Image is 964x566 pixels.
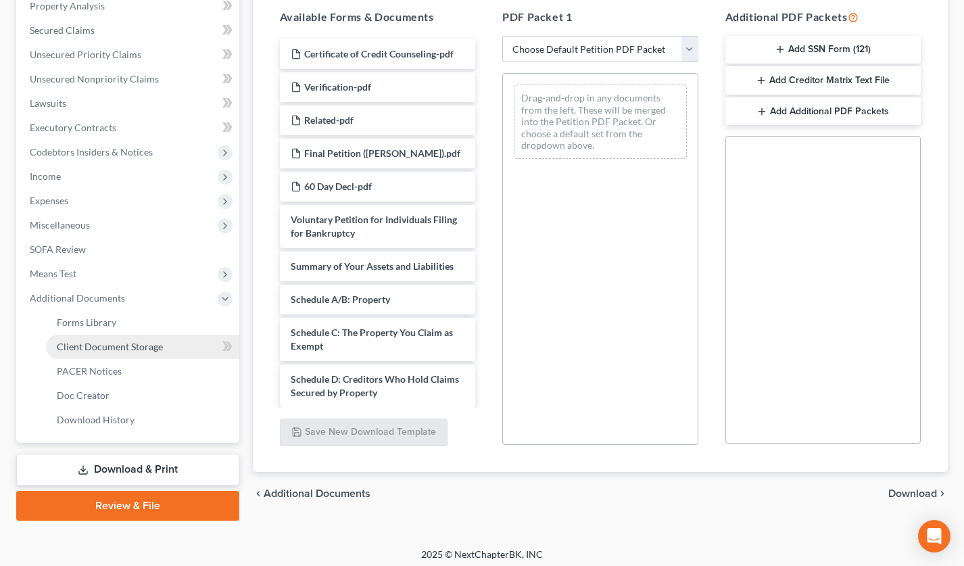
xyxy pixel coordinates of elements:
a: Executory Contracts [19,116,239,140]
h5: Additional PDF Packets [725,9,921,25]
span: Income [30,170,61,182]
span: Unsecured Priority Claims [30,49,141,60]
span: SOFA Review [30,243,86,255]
span: Forms Library [57,316,116,328]
span: Lawsuits [30,97,66,109]
h5: PDF Packet 1 [502,9,698,25]
h5: Available Forms & Documents [280,9,476,25]
button: Add Additional PDF Packets [725,97,921,126]
a: Secured Claims [19,18,239,43]
span: PACER Notices [57,365,122,377]
div: Open Intercom Messenger [918,520,950,552]
a: Client Document Storage [46,335,239,359]
button: Add Creditor Matrix Text File [725,66,921,95]
i: chevron_left [253,488,264,499]
span: 60 Day Decl-pdf [304,181,372,192]
span: Related-pdf [304,114,354,126]
span: Expenses [30,195,68,206]
span: Summary of Your Assets and Liabilities [291,260,454,272]
span: Additional Documents [30,292,125,304]
a: PACER Notices [46,359,239,383]
span: Means Test [30,268,76,279]
a: Unsecured Nonpriority Claims [19,67,239,91]
span: Doc Creator [57,390,110,401]
div: Drag-and-drop in any documents from the left. These will be merged into the Petition PDF Packet. ... [514,85,687,159]
span: Miscellaneous [30,219,90,231]
span: Schedule A/B: Property [291,293,390,305]
a: Lawsuits [19,91,239,116]
button: Save New Download Template [280,419,448,447]
a: Review & File [16,491,239,521]
span: Client Document Storage [57,341,163,352]
a: chevron_left Additional Documents [253,488,370,499]
span: Executory Contracts [30,122,116,133]
button: Add SSN Form (121) [725,36,921,64]
a: Download & Print [16,454,239,486]
button: Download chevron_right [888,488,948,499]
a: SOFA Review [19,237,239,262]
span: Voluntary Petition for Individuals Filing for Bankruptcy [291,214,457,239]
span: Schedule D: Creditors Who Hold Claims Secured by Property [291,373,459,398]
span: Additional Documents [264,488,370,499]
i: chevron_right [937,488,948,499]
a: Forms Library [46,310,239,335]
span: Certificate of Credit Counseling-pdf [304,48,454,60]
span: Verification-pdf [304,81,371,93]
span: Secured Claims [30,24,95,36]
a: Unsecured Priority Claims [19,43,239,67]
span: Codebtors Insiders & Notices [30,146,153,158]
a: Doc Creator [46,383,239,408]
span: Unsecured Nonpriority Claims [30,73,159,85]
span: Final Petition ([PERSON_NAME]).pdf [304,147,460,159]
a: Download History [46,408,239,432]
span: Download History [57,414,135,425]
span: Download [888,488,937,499]
span: Schedule C: The Property You Claim as Exempt [291,327,453,352]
